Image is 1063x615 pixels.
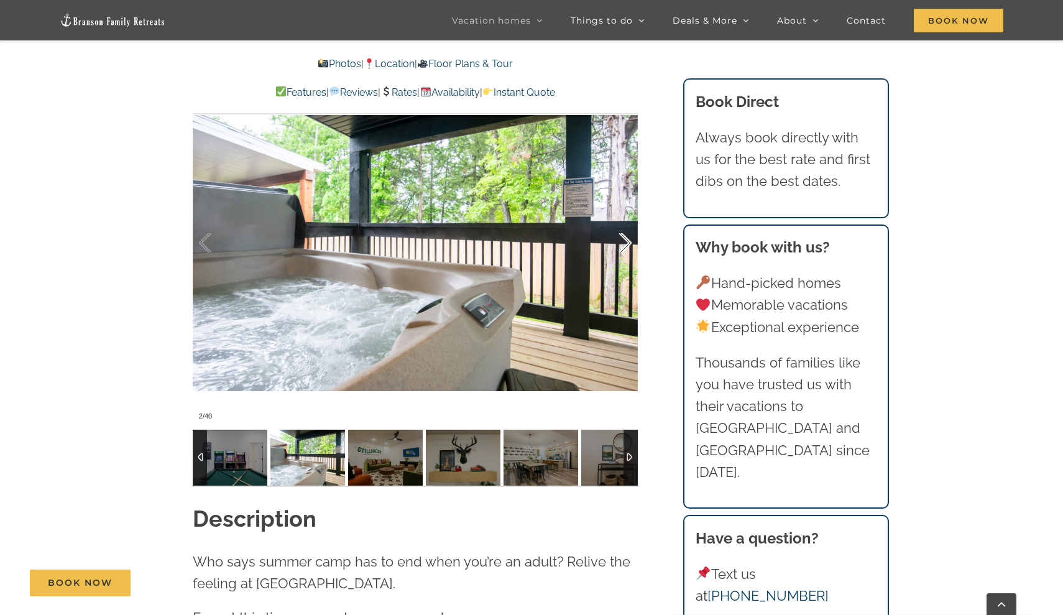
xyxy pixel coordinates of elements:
[380,86,417,98] a: Rates
[696,529,819,547] strong: Have a question?
[60,13,165,27] img: Branson Family Retreats Logo
[696,566,710,580] img: 📌
[696,236,877,259] h3: Why book with us?
[364,58,374,68] img: 📍
[193,56,638,72] p: | |
[48,578,113,588] span: Book Now
[329,86,378,98] a: Reviews
[696,127,877,193] p: Always book directly with us for the best rate and first dibs on the best dates.
[673,16,737,25] span: Deals & More
[482,86,555,98] a: Instant Quote
[348,430,423,486] img: Camp-Stillwater-at-Table-Rock-Lake-Branson-Family-Retreats-vacation-home-1016-TV-scaled.jpg-nggid...
[364,58,415,70] a: Location
[452,16,531,25] span: Vacation homes
[418,58,428,68] img: 🎥
[696,298,710,312] img: ❤️
[193,553,630,591] span: Who says summer camp has to end when you’re an adult? Relive the feeling at [GEOGRAPHIC_DATA].
[696,275,710,289] img: 🔑
[276,86,286,96] img: ✅
[571,16,633,25] span: Things to do
[696,563,877,607] p: Text us at
[696,320,710,333] img: 🌟
[30,570,131,596] a: Book Now
[696,93,779,111] b: Book Direct
[426,430,500,486] img: Camp-Stillwater-at-Table-Rock-Lake-Branson-Family-Retreats-vacation-home-1032-scaled.jpg-nggid042...
[420,86,479,98] a: Availability
[329,86,339,96] img: 💬
[317,58,361,70] a: Photos
[504,430,578,486] img: Camp-Stillwater-at-Table-Rock-Lake-Branson-Family-Retreats-vacation-home-1036-scaled.jpg-nggid042...
[483,86,493,96] img: 👉
[847,16,886,25] span: Contact
[381,86,391,96] img: 💲
[318,58,328,68] img: 📸
[275,86,326,98] a: Features
[914,9,1003,32] span: Book Now
[193,430,267,486] img: Camp-Stillwater-at-Table-Rock-Lake-Branson-Family-Retreats-vacation-home-1080-scaled.jpg-nggid042...
[696,352,877,483] p: Thousands of families like you have trusted us with their vacations to [GEOGRAPHIC_DATA] and [GEO...
[421,86,431,96] img: 📆
[270,430,345,486] img: Camp-Stillwater-at-Table-Rock-Lake-Branson-Family-Retreats-vacation-home-1114-scaled.jpg-nggid042...
[417,58,513,70] a: Floor Plans & Tour
[581,430,656,486] img: Camp-Stillwater-at-Table-Rock-Lake-Branson-Family-Retreats-vacation-home-1006-scaled.jpg-nggid042...
[777,16,807,25] span: About
[193,85,638,101] p: | | | |
[696,272,877,338] p: Hand-picked homes Memorable vacations Exceptional experience
[193,506,316,532] strong: Description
